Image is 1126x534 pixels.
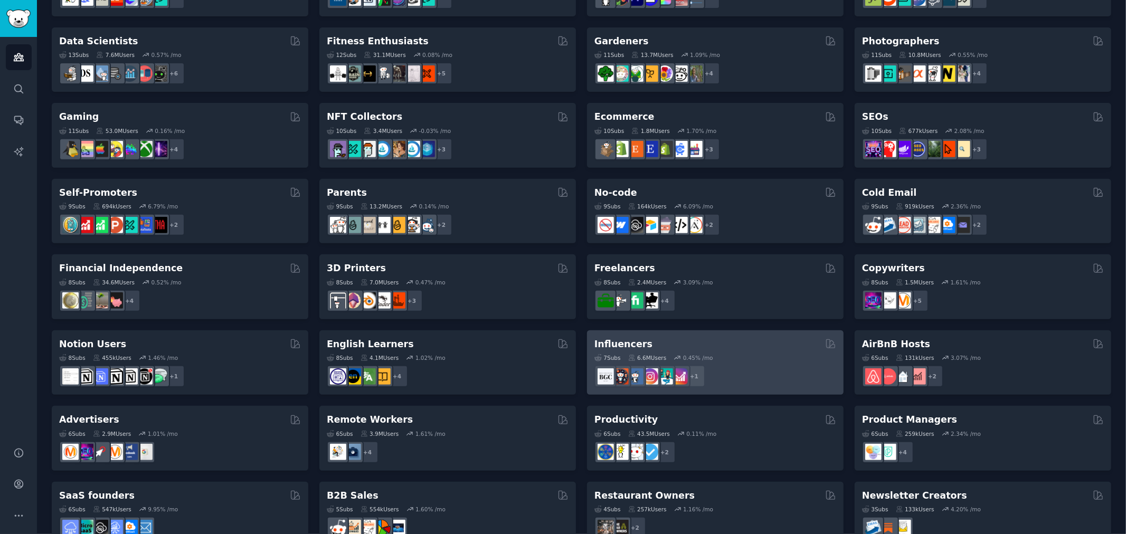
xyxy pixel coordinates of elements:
[896,354,934,361] div: 131k Users
[389,292,405,309] img: FixMyPrint
[359,217,376,233] img: beyondthebump
[627,444,644,460] img: productivity
[594,506,621,513] div: 4 Sub s
[690,51,720,59] div: 1.09 % /mo
[345,292,361,309] img: 3Dmodeling
[345,217,361,233] img: SingleParents
[966,138,988,160] div: + 3
[862,186,916,199] h2: Cold Email
[419,203,449,210] div: 0.14 % /mo
[895,65,911,82] img: AnalogCommunity
[612,444,629,460] img: lifehacks
[899,127,938,135] div: 677k Users
[163,214,185,236] div: + 2
[345,65,361,82] img: GymMotivation
[152,279,182,286] div: 0.52 % /mo
[59,35,138,48] h2: Data Scientists
[921,365,943,387] div: + 2
[118,290,140,312] div: + 4
[330,141,346,157] img: NFTExchange
[148,506,178,513] div: 9.95 % /mo
[683,203,713,210] div: 6.09 % /mo
[954,217,970,233] img: EmailOutreach
[671,65,688,82] img: UrbanGardening
[6,9,31,28] img: GummySearch logo
[327,186,367,199] h2: Parents
[330,368,346,385] img: languagelearning
[59,489,135,502] h2: SaaS founders
[594,413,658,426] h2: Productivity
[107,292,123,309] img: fatFIRE
[136,65,153,82] img: datasets
[404,217,420,233] img: parentsofmultiples
[404,141,420,157] img: OpenseaMarket
[671,141,688,157] img: ecommercemarketing
[151,65,167,82] img: data
[598,141,614,157] img: dropship
[59,354,86,361] div: 8 Sub s
[327,203,353,210] div: 9 Sub s
[77,141,93,157] img: CozyGamers
[895,217,911,233] img: LeadGeneration
[419,65,435,82] img: personaltraining
[671,368,688,385] img: InstagramGrowthTips
[862,110,888,123] h2: SEOs
[954,127,985,135] div: 2.08 % /mo
[93,430,131,437] div: 2.9M Users
[155,127,185,135] div: 0.16 % /mo
[686,141,703,157] img: ecommerce_growth
[96,51,135,59] div: 7.6M Users
[389,217,405,233] img: NewParents
[594,489,695,502] h2: Restaurant Owners
[77,444,93,460] img: SEO
[698,138,720,160] div: + 3
[401,290,423,312] div: + 3
[151,217,167,233] img: TestMyApp
[612,65,629,82] img: succulents
[657,217,673,233] img: nocodelowcode
[627,217,644,233] img: NoCodeSaaS
[862,127,892,135] div: 10 Sub s
[892,441,914,463] div: + 4
[896,430,934,437] div: 259k Users
[598,65,614,82] img: vegetablegardening
[862,262,925,275] h2: Copywriters
[359,65,376,82] img: workout
[345,444,361,460] img: work
[389,65,405,82] img: fitness30plus
[327,35,429,48] h2: Fitness Enthusiasts
[93,203,131,210] div: 694k Users
[687,430,717,437] div: 0.11 % /mo
[966,62,988,84] div: + 4
[92,368,108,385] img: FreeNotionTemplates
[152,51,182,59] div: 0.57 % /mo
[62,65,79,82] img: MachineLearning
[415,279,446,286] div: 0.47 % /mo
[121,444,138,460] img: FacebookAds
[389,141,405,157] img: CryptoArt
[683,354,713,361] div: 0.45 % /mo
[686,217,703,233] img: Adalo
[657,65,673,82] img: flowers
[642,65,658,82] img: GardeningUK
[862,51,892,59] div: 11 Sub s
[107,368,123,385] img: NotionGeeks
[356,441,379,463] div: + 4
[627,292,644,309] img: Fiverr
[345,141,361,157] img: NFTMarketplace
[374,141,391,157] img: OpenSeaNFT
[386,365,408,387] div: + 4
[642,217,658,233] img: Airtable
[628,203,667,210] div: 164k Users
[642,292,658,309] img: Freelancers
[654,290,676,312] div: + 4
[62,292,79,309] img: UKPersonalFinance
[121,65,138,82] img: analytics
[698,62,720,84] div: + 4
[59,51,89,59] div: 13 Sub s
[151,368,167,385] img: NotionPromote
[966,214,988,236] div: + 2
[345,368,361,385] img: EnglishLearning
[96,127,138,135] div: 53.0M Users
[151,141,167,157] img: TwitchStreaming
